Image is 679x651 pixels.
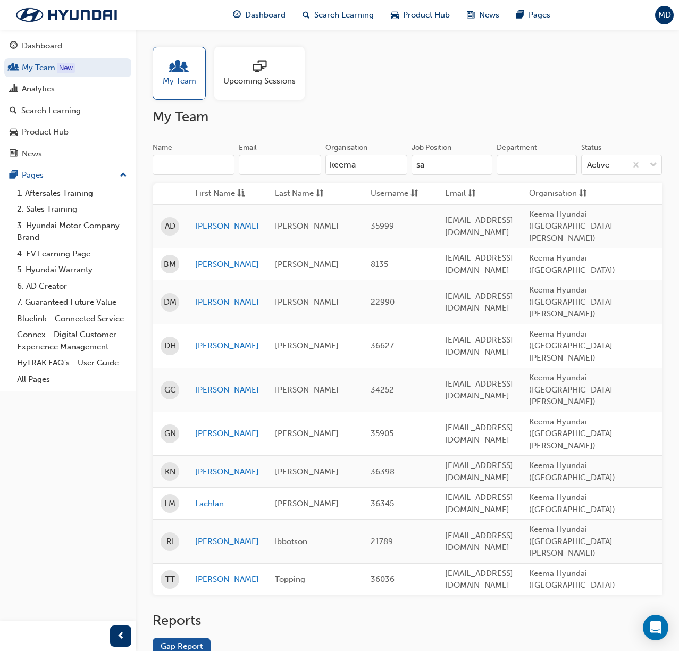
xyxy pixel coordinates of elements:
span: Keema Hyundai ([GEOGRAPHIC_DATA][PERSON_NAME]) [529,417,613,450]
span: Keema Hyundai ([GEOGRAPHIC_DATA][PERSON_NAME]) [529,524,613,558]
a: HyTRAK FAQ's - User Guide [13,355,131,371]
div: Job Position [412,143,451,153]
div: Active [587,159,609,171]
span: guage-icon [233,9,241,22]
span: search-icon [10,106,17,116]
span: down-icon [650,158,657,172]
span: [EMAIL_ADDRESS][DOMAIN_NAME] [445,379,513,401]
button: Last Namesorting-icon [275,187,333,201]
span: MD [658,9,671,21]
button: MD [655,6,674,24]
input: Department [497,155,577,175]
span: KN [165,466,175,478]
span: Ibbotson [275,537,307,546]
div: News [22,148,42,160]
button: Pages [4,165,131,185]
span: Organisation [529,187,577,201]
span: 36398 [371,467,395,477]
span: BM [164,258,176,271]
span: pages-icon [516,9,524,22]
span: TT [165,573,175,586]
span: [EMAIL_ADDRESS][DOMAIN_NAME] [445,493,513,514]
a: Search Learning [4,101,131,121]
input: Email [239,155,321,175]
span: asc-icon [237,187,245,201]
a: [PERSON_NAME] [195,573,259,586]
span: DM [164,296,177,308]
span: [EMAIL_ADDRESS][DOMAIN_NAME] [445,335,513,357]
span: News [479,9,499,21]
div: Analytics [22,83,55,95]
span: [PERSON_NAME] [275,221,339,231]
span: My Team [163,75,196,87]
span: sorting-icon [410,187,418,201]
span: sorting-icon [468,187,476,201]
a: search-iconSearch Learning [294,4,382,26]
span: car-icon [10,128,18,137]
a: Upcoming Sessions [214,47,313,100]
span: DH [164,340,176,352]
a: 4. EV Learning Page [13,246,131,262]
a: 7. Guaranteed Future Value [13,294,131,311]
span: Keema Hyundai ([GEOGRAPHIC_DATA][PERSON_NAME]) [529,373,613,406]
button: First Nameasc-icon [195,187,254,201]
span: 36627 [371,341,394,350]
a: News [4,144,131,164]
a: pages-iconPages [508,4,559,26]
span: RI [166,536,174,548]
span: 8135 [371,260,388,269]
a: [PERSON_NAME] [195,258,259,271]
a: 1. Aftersales Training [13,185,131,202]
a: Dashboard [4,36,131,56]
span: Keema Hyundai ([GEOGRAPHIC_DATA]) [529,493,615,514]
span: pages-icon [10,171,18,180]
span: search-icon [303,9,310,22]
span: GC [164,384,176,396]
span: Pages [529,9,550,21]
div: Tooltip anchor [57,63,75,73]
a: [PERSON_NAME] [195,384,259,396]
span: [PERSON_NAME] [275,297,339,307]
span: [PERSON_NAME] [275,429,339,438]
a: Analytics [4,79,131,99]
span: 34252 [371,385,394,395]
button: Emailsorting-icon [445,187,504,201]
div: Email [239,143,257,153]
span: people-icon [10,63,18,73]
a: [PERSON_NAME] [195,536,259,548]
a: car-iconProduct Hub [382,4,458,26]
span: First Name [195,187,235,201]
span: [EMAIL_ADDRESS][DOMAIN_NAME] [445,461,513,482]
span: Last Name [275,187,314,201]
span: [EMAIL_ADDRESS][DOMAIN_NAME] [445,423,513,445]
span: Keema Hyundai ([GEOGRAPHIC_DATA]) [529,569,615,590]
input: Job Position [412,155,492,175]
span: Product Hub [403,9,450,21]
span: Keema Hyundai ([GEOGRAPHIC_DATA][PERSON_NAME]) [529,285,613,319]
span: Email [445,187,466,201]
a: [PERSON_NAME] [195,340,259,352]
span: chart-icon [10,85,18,94]
span: 36036 [371,574,395,584]
button: Usernamesorting-icon [371,187,429,201]
div: Name [153,143,172,153]
span: [PERSON_NAME] [275,341,339,350]
span: [PERSON_NAME] [275,499,339,508]
span: car-icon [391,9,399,22]
h2: My Team [153,108,662,126]
span: news-icon [467,9,475,22]
span: 21789 [371,537,393,546]
span: guage-icon [10,41,18,51]
h2: Reports [153,612,662,629]
span: [EMAIL_ADDRESS][DOMAIN_NAME] [445,569,513,590]
span: Topping [275,574,305,584]
span: Keema Hyundai ([GEOGRAPHIC_DATA]) [529,461,615,482]
div: Status [581,143,601,153]
a: [PERSON_NAME] [195,466,259,478]
button: DashboardMy TeamAnalyticsSearch LearningProduct HubNews [4,34,131,165]
a: 3. Hyundai Motor Company Brand [13,218,131,246]
input: Organisation [325,155,407,175]
a: [PERSON_NAME] [195,296,259,308]
span: prev-icon [117,630,125,643]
